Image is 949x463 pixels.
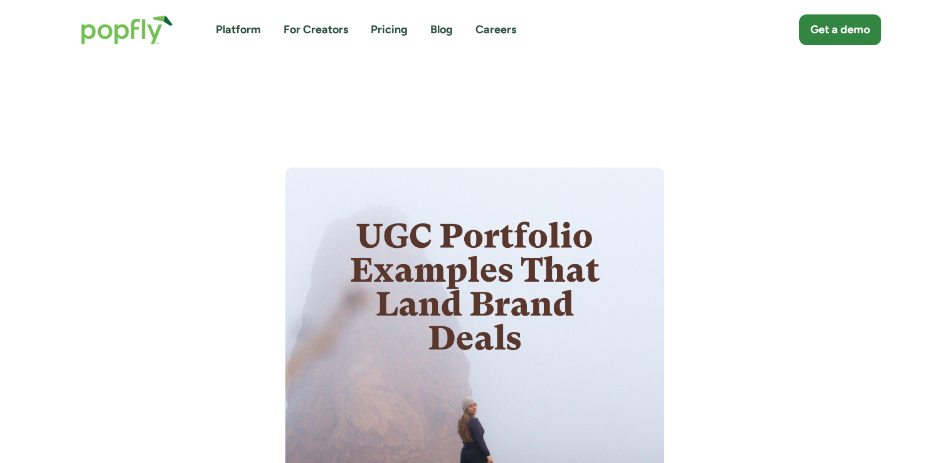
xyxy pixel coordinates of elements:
[68,3,186,57] a: home
[371,22,408,38] a: Pricing
[810,22,870,38] div: Get a demo
[284,22,348,38] a: For Creators
[216,22,261,38] a: Platform
[475,22,516,38] a: Careers
[430,22,453,38] a: Blog
[799,14,881,45] a: Get a demo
